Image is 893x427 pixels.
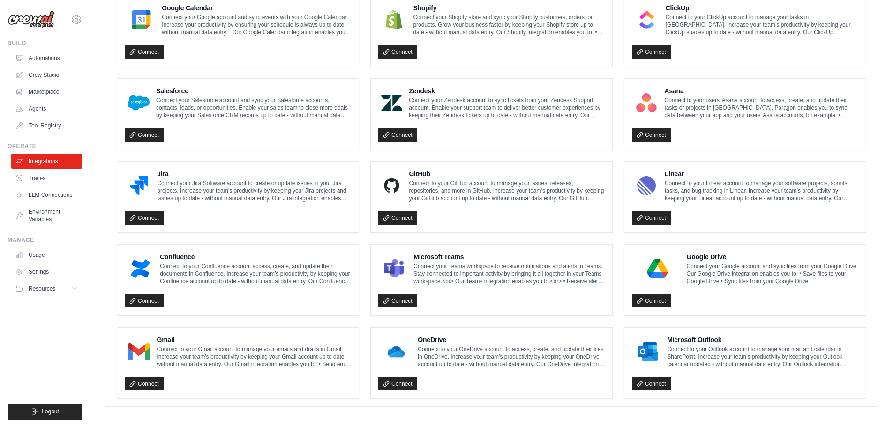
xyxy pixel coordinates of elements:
p: Connect your Salesforce account and sync your Salesforce accounts, contacts, leads, or opportunit... [156,97,351,119]
h4: Zendesk [409,86,605,96]
div: Operate [8,142,82,150]
a: Connect [378,45,417,59]
img: ClickUp Logo [635,10,659,29]
h4: Jira [157,169,351,179]
a: Connect [125,211,164,225]
img: Logo [8,11,54,29]
a: Connect [378,377,417,390]
img: Asana Logo [635,93,658,112]
a: Connect [125,294,164,307]
h4: Google Drive [687,252,859,262]
img: Gmail Logo [128,342,150,361]
p: Connect your Google account and sync events with your Google Calendar. Increase your productivity... [162,14,351,36]
a: Crew Studio [11,67,82,82]
h4: Confluence [160,252,351,262]
img: Microsoft Teams Logo [381,259,407,278]
img: Zendesk Logo [381,93,402,112]
span: Resources [29,285,55,292]
img: Microsoft Outlook Logo [635,342,660,361]
p: Connect to your Linear account to manage your software projects, sprints, tasks, and bug tracking... [665,180,858,202]
h4: GitHub [409,169,605,179]
a: Connect [632,377,671,390]
img: Google Calendar Logo [128,10,155,29]
a: Connect [125,128,164,142]
h4: Google Calendar [162,3,351,13]
p: Connect to your Gmail account to manage your emails and drafts in Gmail. Increase your team’s pro... [157,345,351,368]
h4: ClickUp [666,3,858,13]
p: Connect to your OneDrive account to access, create, and update their files in OneDrive. Increase ... [418,345,605,368]
p: Connect your Shopify store and sync your Shopify customers, orders, or products. Grow your busine... [413,14,605,36]
a: Integrations [11,154,82,169]
img: Shopify Logo [381,10,406,29]
p: Connect your Zendesk account to sync tickets from your Zendesk Support account. Enable your suppo... [409,97,605,119]
span: Logout [42,408,59,415]
h4: Shopify [413,3,605,13]
a: Connect [632,45,671,59]
a: Settings [11,264,82,279]
p: Connect to your ClickUp account to manage your tasks in [GEOGRAPHIC_DATA]. Increase your team’s p... [666,14,858,36]
a: Marketplace [11,84,82,99]
h4: Linear [665,169,858,179]
a: Connect [125,377,164,390]
a: Connect [125,45,164,59]
p: Connect your Teams workspace to receive notifications and alerts in Teams. Stay connected to impo... [413,262,605,285]
h4: Microsoft Teams [413,252,605,262]
a: Connect [632,294,671,307]
a: Traces [11,171,82,186]
a: Connect [632,211,671,225]
a: Usage [11,247,82,262]
button: Resources [11,281,82,296]
p: Connect to your GitHub account to manage your issues, releases, repositories, and more in GitHub.... [409,180,605,202]
img: OneDrive Logo [381,342,411,361]
button: Logout [8,404,82,420]
p: Connect your Jira Software account to create or update issues in your Jira projects. Increase you... [157,180,351,202]
img: Jira Logo [128,176,150,195]
div: Manage [8,236,82,244]
img: Salesforce Logo [128,93,150,112]
a: LLM Connections [11,187,82,202]
p: Connect to your Confluence account access, create, and update their documents in Confluence. Incr... [160,262,351,285]
h4: Salesforce [156,86,351,96]
a: Connect [378,128,417,142]
div: Build [8,39,82,47]
h4: Gmail [157,335,351,345]
a: Agents [11,101,82,116]
h4: Asana [665,86,858,96]
a: Connect [378,211,417,225]
img: GitHub Logo [381,176,402,195]
p: Connect your Google account and sync files from your Google Drive. Our Google Drive integration e... [687,262,859,285]
h4: OneDrive [418,335,605,345]
img: Google Drive Logo [635,259,680,278]
a: Automations [11,51,82,66]
p: Connect to your Outlook account to manage your mail and calendar in SharePoint. Increase your tea... [667,345,858,368]
img: Confluence Logo [128,259,153,278]
a: Environment Variables [11,204,82,227]
img: Linear Logo [635,176,658,195]
a: Tool Registry [11,118,82,133]
p: Connect to your users’ Asana account to access, create, and update their tasks or projects in [GE... [665,97,858,119]
a: Connect [378,294,417,307]
a: Connect [632,128,671,142]
h4: Microsoft Outlook [667,335,858,345]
